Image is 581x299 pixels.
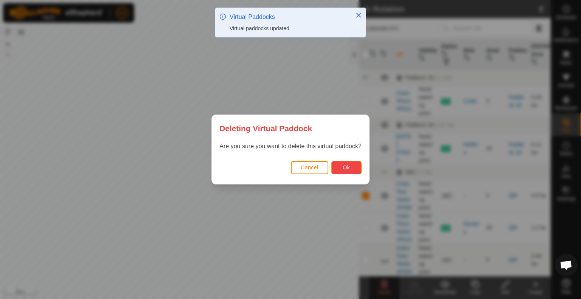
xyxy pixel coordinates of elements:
[230,12,348,22] div: Virtual Paddocks
[219,122,312,134] span: Deleting Virtual Paddock
[331,161,362,174] button: Ok
[301,164,318,170] span: Cancel
[343,164,350,170] span: Ok
[555,254,578,276] a: Open chat
[353,10,364,20] button: Close
[230,25,348,33] div: Virtual paddocks updated.
[219,142,361,151] p: Are you sure you want to delete this virtual paddock?
[291,161,328,174] button: Cancel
